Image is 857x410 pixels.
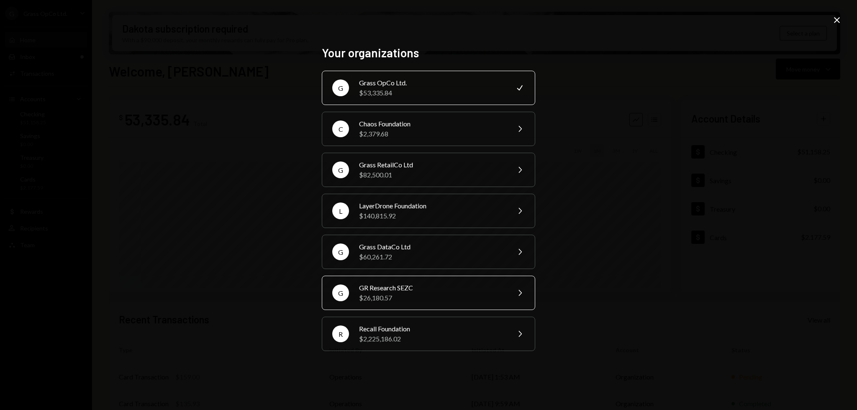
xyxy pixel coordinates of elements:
div: $82,500.01 [359,170,505,180]
button: GGrass DataCo Ltd$60,261.72 [322,235,535,269]
button: CChaos Foundation$2,379.68 [322,112,535,146]
div: LayerDrone Foundation [359,201,505,211]
button: RRecall Foundation$2,225,186.02 [322,317,535,351]
div: Grass OpCo Ltd. [359,78,505,88]
div: GR Research SEZC [359,283,505,293]
div: G [332,284,349,301]
div: G [332,161,349,178]
button: GGrass OpCo Ltd.$53,335.84 [322,71,535,105]
button: GGrass RetailCo Ltd$82,500.01 [322,153,535,187]
div: $140,815.92 [359,211,505,221]
div: L [332,202,349,219]
div: Chaos Foundation [359,119,505,129]
div: Grass RetailCo Ltd [359,160,505,170]
h2: Your organizations [322,45,535,61]
div: $2,379.68 [359,129,505,139]
button: GGR Research SEZC$26,180.57 [322,276,535,310]
button: LLayerDrone Foundation$140,815.92 [322,194,535,228]
div: $53,335.84 [359,88,505,98]
div: $60,261.72 [359,252,505,262]
div: Grass DataCo Ltd [359,242,505,252]
div: $2,225,186.02 [359,334,505,344]
div: C [332,120,349,137]
div: $26,180.57 [359,293,505,303]
div: Recall Foundation [359,324,505,334]
div: G [332,79,349,96]
div: G [332,243,349,260]
div: R [332,325,349,342]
